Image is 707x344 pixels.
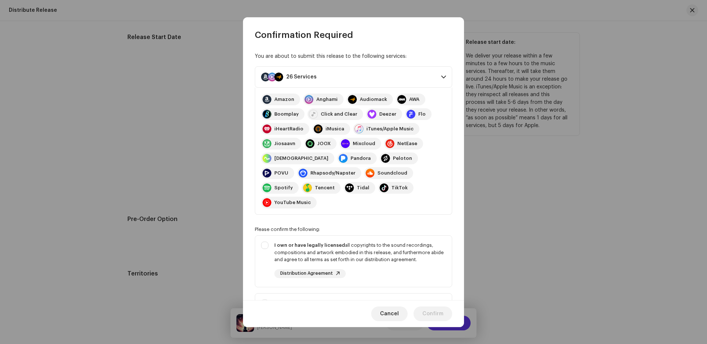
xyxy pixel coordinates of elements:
div: indicated the Track Origin and Track Properties that apply for each of my tracks in order to ensu... [274,299,446,335]
p-togglebutton: I own or have legally licensedall copyrights to the sound recordings, compositions and artwork em... [255,235,452,287]
div: iTunes/Apple Music [366,126,414,132]
div: YouTube Music [274,200,311,206]
div: You are about to submit this release to the following services: [255,53,452,60]
div: iMusica [326,126,344,132]
div: Deezer [379,111,396,117]
div: TikTok [391,185,408,191]
button: Confirm [414,306,452,321]
span: Confirmation Required [255,29,353,41]
div: Rhapsody/Napster [310,170,355,176]
div: Pandora [351,155,371,161]
span: Distribution Agreement [280,271,333,276]
div: Tidal [357,185,369,191]
span: Cancel [380,306,399,321]
div: Boomplay [274,111,299,117]
div: Jiosaavn [274,141,295,147]
div: Peloton [393,155,412,161]
span: Confirm [422,306,443,321]
div: Tencent [315,185,335,191]
div: Spotify [274,185,293,191]
strong: I own or have legally licensed [274,243,345,248]
div: 26 Services [286,74,317,80]
div: Audiomack [360,96,387,102]
div: [DEMOGRAPHIC_DATA] [274,155,328,161]
div: NetEase [397,141,417,147]
div: Click and Clear [321,111,357,117]
div: iHeartRadio [274,126,303,132]
div: POVU [274,170,288,176]
button: Cancel [371,306,408,321]
div: AWA [409,96,419,102]
p-accordion-header: 26 Services [255,66,452,88]
div: Please confirm the following: [255,227,452,232]
div: Flo [418,111,426,117]
div: all copyrights to the sound recordings, compositions and artwork embodied in this release, and fu... [274,242,446,263]
div: Anghami [316,96,338,102]
div: JOOX [317,141,331,147]
div: Mixcloud [353,141,375,147]
p-accordion-content: 26 Services [255,88,452,215]
div: Soundcloud [377,170,407,176]
div: Amazon [274,96,294,102]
